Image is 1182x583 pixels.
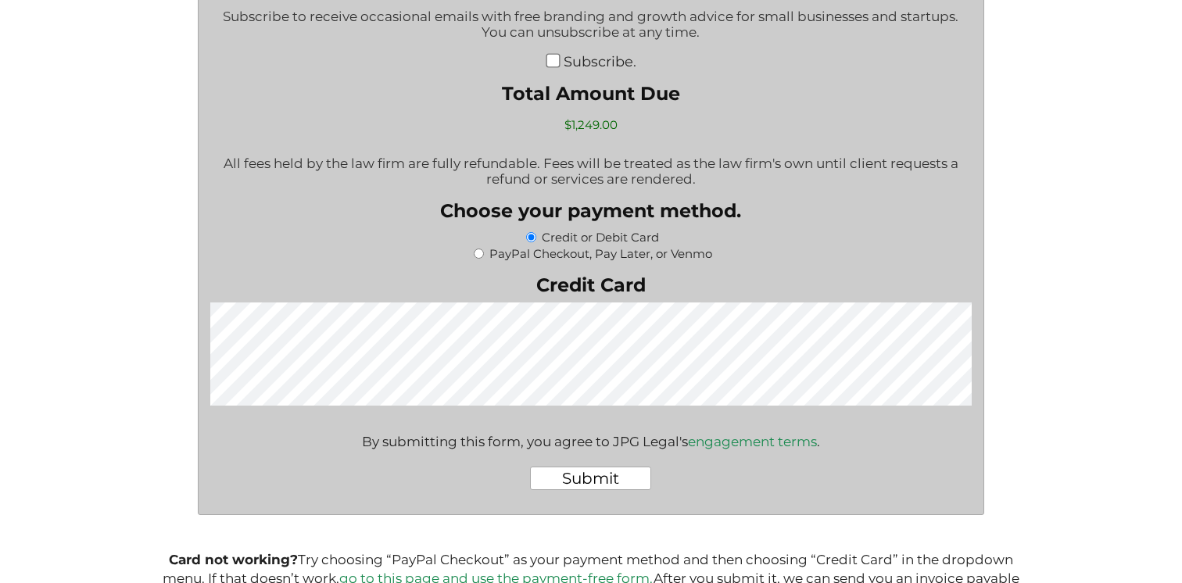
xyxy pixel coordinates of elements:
[210,156,972,187] p: All fees held by the law firm are fully refundable. Fees will be treated as the law firm's own un...
[688,434,817,449] a: engagement terms
[210,82,972,105] label: Total Amount Due
[440,199,741,222] legend: Choose your payment method.
[362,418,820,449] div: By submitting this form, you agree to JPG Legal's .
[564,53,636,70] label: Subscribe.
[210,274,972,296] label: Credit Card
[542,230,659,245] label: Credit or Debit Card
[530,467,651,490] input: Submit
[169,552,298,567] b: Card not working?
[489,246,712,261] label: PayPal Checkout, Pay Later, or Venmo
